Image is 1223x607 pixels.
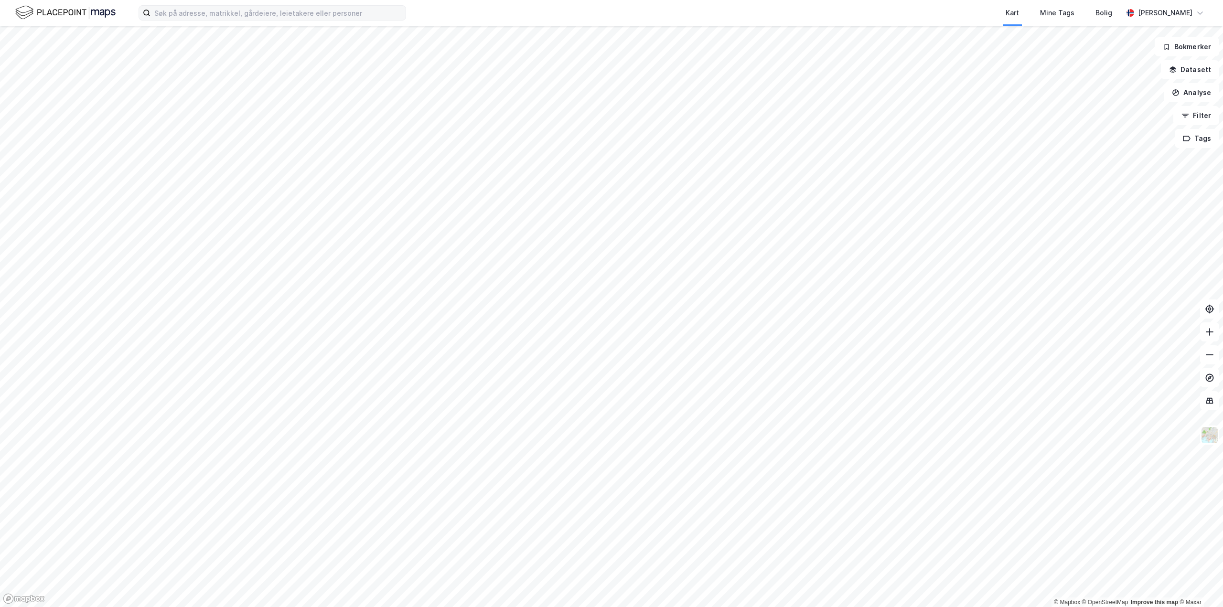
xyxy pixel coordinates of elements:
a: OpenStreetMap [1082,599,1128,606]
button: Filter [1173,106,1219,125]
a: Mapbox [1054,599,1080,606]
a: Improve this map [1131,599,1178,606]
img: Z [1201,426,1219,444]
div: Kart [1006,7,1019,19]
div: Bolig [1095,7,1112,19]
button: Tags [1175,129,1219,148]
img: logo.f888ab2527a4732fd821a326f86c7f29.svg [15,4,116,21]
button: Bokmerker [1155,37,1219,56]
iframe: Chat Widget [1175,561,1223,607]
div: Mine Tags [1040,7,1074,19]
button: Datasett [1161,60,1219,79]
button: Analyse [1164,83,1219,102]
a: Mapbox homepage [3,593,45,604]
input: Søk på adresse, matrikkel, gårdeiere, leietakere eller personer [150,6,406,20]
div: [PERSON_NAME] [1138,7,1192,19]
